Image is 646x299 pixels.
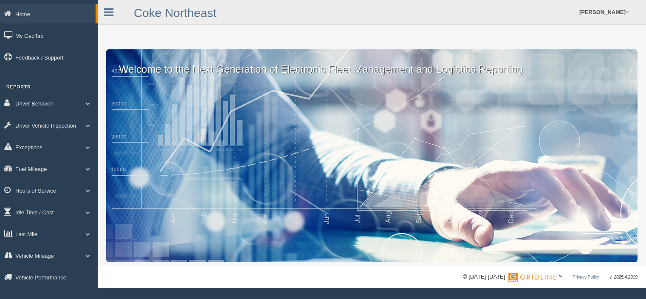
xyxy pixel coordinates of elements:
img: Gridline [508,273,556,282]
p: Welcome to the Next Generation of Electronic Fleet Management and Logistics Reporting [106,49,638,77]
a: Privacy Policy [573,275,599,279]
span: v. 2025.4.2019 [610,275,638,279]
div: © [DATE]-[DATE] - ™ [463,273,638,282]
a: Coke Northeast [134,6,217,20]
